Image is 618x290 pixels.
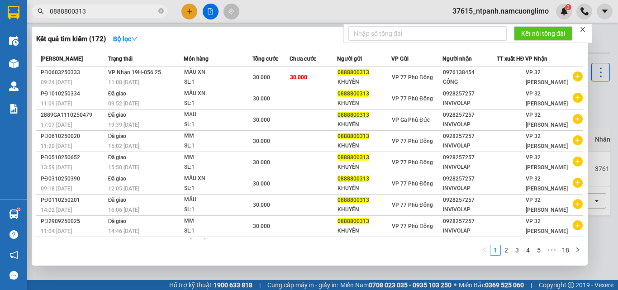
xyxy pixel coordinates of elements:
span: VP 32 [PERSON_NAME] [526,90,568,107]
div: 0928257257 [443,174,496,184]
div: MM [184,152,252,162]
a: 5 [534,245,544,255]
span: VP 32 [PERSON_NAME] [526,218,568,234]
img: warehouse-icon [9,59,19,68]
span: VP 77 Phù Đổng [392,95,433,102]
img: warehouse-icon [9,81,19,91]
span: 14:46 [DATE] [108,228,139,234]
li: 18 [559,245,572,256]
div: KHUYẾN [338,99,391,108]
button: Kết nối tổng đài [514,26,572,41]
div: PĐ0510250652 [41,153,105,162]
span: 11:08 [DATE] [108,79,139,86]
span: 11:09 [DATE] [41,100,72,107]
span: Đã giao [108,176,127,182]
li: 3 [512,245,523,256]
span: Người gửi [337,56,362,62]
span: 15:02 [DATE] [108,143,139,149]
div: 0928257257 [443,110,496,120]
span: 0888800313 [338,112,369,118]
img: solution-icon [9,104,19,114]
div: KHUYẾN [338,184,391,193]
div: INVIVOLAP [443,141,496,151]
a: 3 [512,245,522,255]
span: right [575,247,580,252]
span: 0888800313 [338,218,369,224]
div: MẪU MÁU [184,238,252,247]
div: PĐ1010250334 [41,89,105,99]
div: SL: 1 [184,141,252,151]
span: 0888800313 [338,90,369,97]
input: Nhập số tổng đài [348,26,507,41]
div: 0976138454 [443,68,496,77]
span: Trạng thái [108,56,133,62]
div: MẪU XN [184,174,252,184]
div: INVIVOLAP [443,162,496,172]
div: 0928257257 [443,89,496,99]
span: down [131,36,138,42]
div: 2889GA2809250663 [41,238,105,247]
div: SL: 1 [184,120,252,130]
span: 30.000 [253,159,270,166]
div: KHUYẾN [338,205,391,214]
span: VP Ga Phủ Đức [392,117,430,123]
sup: 1 [17,208,20,211]
span: VP 77 Phù Đổng [392,202,433,208]
span: plus-circle [573,157,583,166]
span: message [10,271,18,280]
span: VP 77 Phù Đổng [392,223,433,229]
span: plus-circle [573,199,583,209]
div: 0928257257 [443,217,496,226]
div: INVIVOLAP [443,120,496,129]
span: 17:07 [DATE] [41,122,72,128]
span: 30.000 [253,138,270,144]
span: VP Gửi [391,56,409,62]
span: 30.000 [253,202,270,208]
div: KHUYẾN [338,120,391,129]
button: left [479,245,490,256]
span: 09:24 [DATE] [41,79,72,86]
button: Bộ lọcdown [106,32,145,46]
li: Next 5 Pages [544,245,559,256]
a: 1 [490,245,500,255]
strong: Bộ lọc [113,35,138,43]
span: Đã giao [108,218,127,224]
span: Đã giao [108,154,127,161]
li: 4 [523,245,533,256]
span: plus-circle [573,71,583,81]
span: 30.000 [253,95,270,102]
div: 0928257257 [443,153,496,162]
div: SL: 1 [184,205,252,215]
div: MẪU [184,195,252,205]
span: Đã giao [108,112,127,118]
a: 18 [559,245,572,255]
a: 4 [523,245,533,255]
div: MẪU XN [184,89,252,99]
div: PĐ0610250020 [41,132,105,141]
span: VP 77 Phù Đổng [392,159,433,166]
span: Kết nối tổng đài [521,29,565,38]
div: KHUYẾN [338,162,391,172]
div: PĐ0110250201 [41,195,105,205]
span: close-circle [158,8,164,14]
div: SL: 1 [184,226,252,236]
span: 19:39 [DATE] [108,122,139,128]
span: plus-circle [573,220,583,230]
span: 30.000 [253,117,270,123]
span: left [482,247,487,252]
span: plus-circle [573,114,583,124]
span: 15:50 [DATE] [108,164,139,171]
div: MẪU XN [184,67,252,77]
div: SL: 1 [184,99,252,109]
img: warehouse-icon [9,36,19,46]
span: ••• [544,245,559,256]
span: 11:04 [DATE] [41,228,72,234]
span: [PERSON_NAME] [41,56,83,62]
div: KHUYẾN [338,141,391,151]
div: PĐ0310250390 [41,174,105,184]
span: Đã giao [108,197,127,203]
span: Tổng cước [252,56,278,62]
span: 12:05 [DATE] [108,185,139,192]
span: 16:06 [DATE] [108,207,139,213]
